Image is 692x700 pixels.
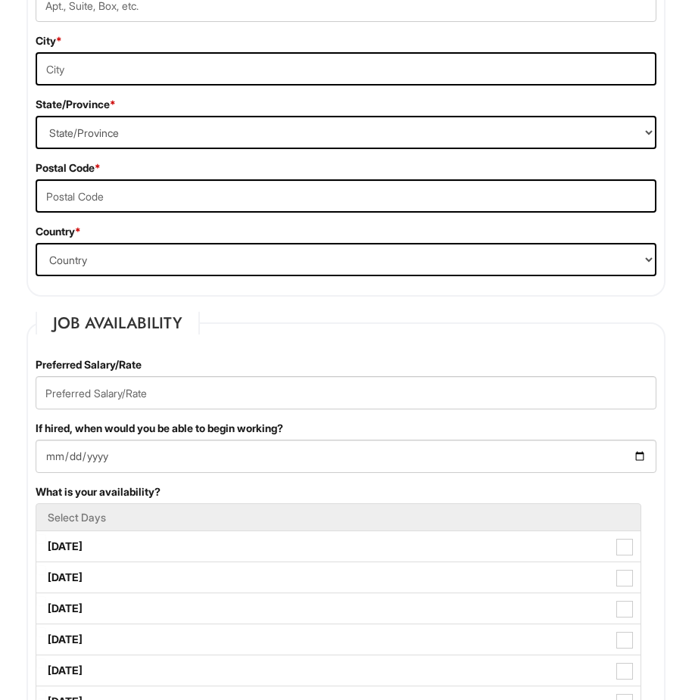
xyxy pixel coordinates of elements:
label: [DATE] [36,624,641,655]
label: Country [36,224,81,239]
select: Country [36,243,656,276]
h5: Select Days [48,512,629,523]
legend: Job Availability [36,312,200,334]
label: [DATE] [36,655,641,686]
label: City [36,33,62,48]
label: [DATE] [36,593,641,624]
label: [DATE] [36,531,641,562]
input: City [36,52,656,86]
input: Postal Code [36,179,656,213]
input: Preferred Salary/Rate [36,376,656,409]
select: State/Province [36,116,656,149]
label: [DATE] [36,562,641,593]
label: State/Province [36,97,116,112]
label: What is your availability? [36,484,161,499]
label: Preferred Salary/Rate [36,357,142,372]
label: Postal Code [36,160,101,176]
label: If hired, when would you be able to begin working? [36,421,283,436]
